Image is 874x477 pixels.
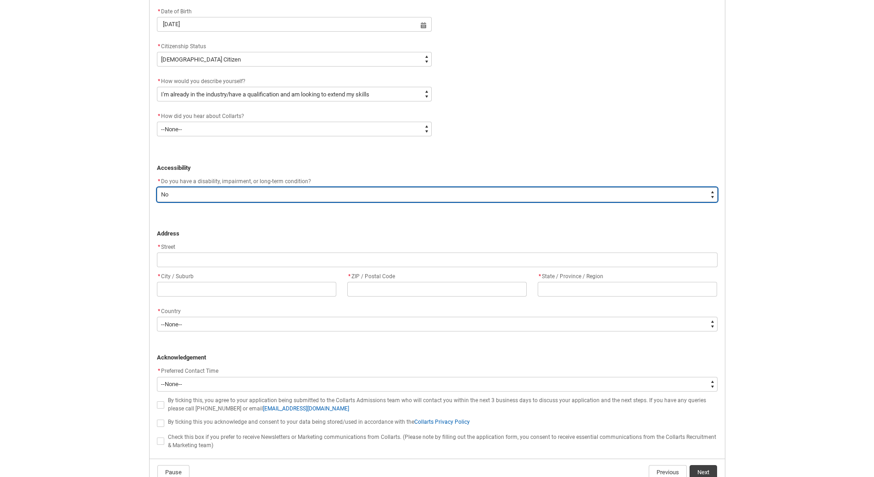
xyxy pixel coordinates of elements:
strong: Acknowledgement [157,354,206,361]
span: Street [157,244,175,250]
abbr: required [348,273,351,280]
strong: Accessibility [157,164,191,171]
abbr: required [158,178,160,185]
span: Citizenship Status [161,43,206,50]
span: Check this box if you prefer to receive Newsletters or Marketing communications from Collarts. (P... [168,434,716,449]
span: State / Province / Region [538,273,603,280]
span: By ticking this you acknowledge and consent to your data being stored/used in accordance with the [168,419,470,425]
abbr: required [539,273,541,280]
abbr: required [158,244,160,250]
span: ZIP / Postal Code [347,273,395,280]
abbr: required [158,8,160,15]
abbr: required [158,43,160,50]
span: By ticking this, you agree to your application being submitted to the Collarts Admissions team wh... [168,397,706,412]
a: [EMAIL_ADDRESS][DOMAIN_NAME] [263,405,349,412]
span: Do you have a disability, impairment, or long-term condition? [161,178,311,185]
abbr: required [158,78,160,84]
abbr: required [158,308,160,314]
span: Country [161,308,181,314]
span: How would you describe yourself? [161,78,245,84]
span: City / Suburb [157,273,194,280]
span: Date of Birth [157,8,192,15]
abbr: required [158,368,160,374]
strong: Address [157,230,179,237]
abbr: required [158,273,160,280]
span: Preferred Contact Time [161,368,218,374]
a: Collarts Privacy Policy [414,419,470,425]
span: How did you hear about Collarts? [161,113,244,119]
abbr: required [158,113,160,119]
